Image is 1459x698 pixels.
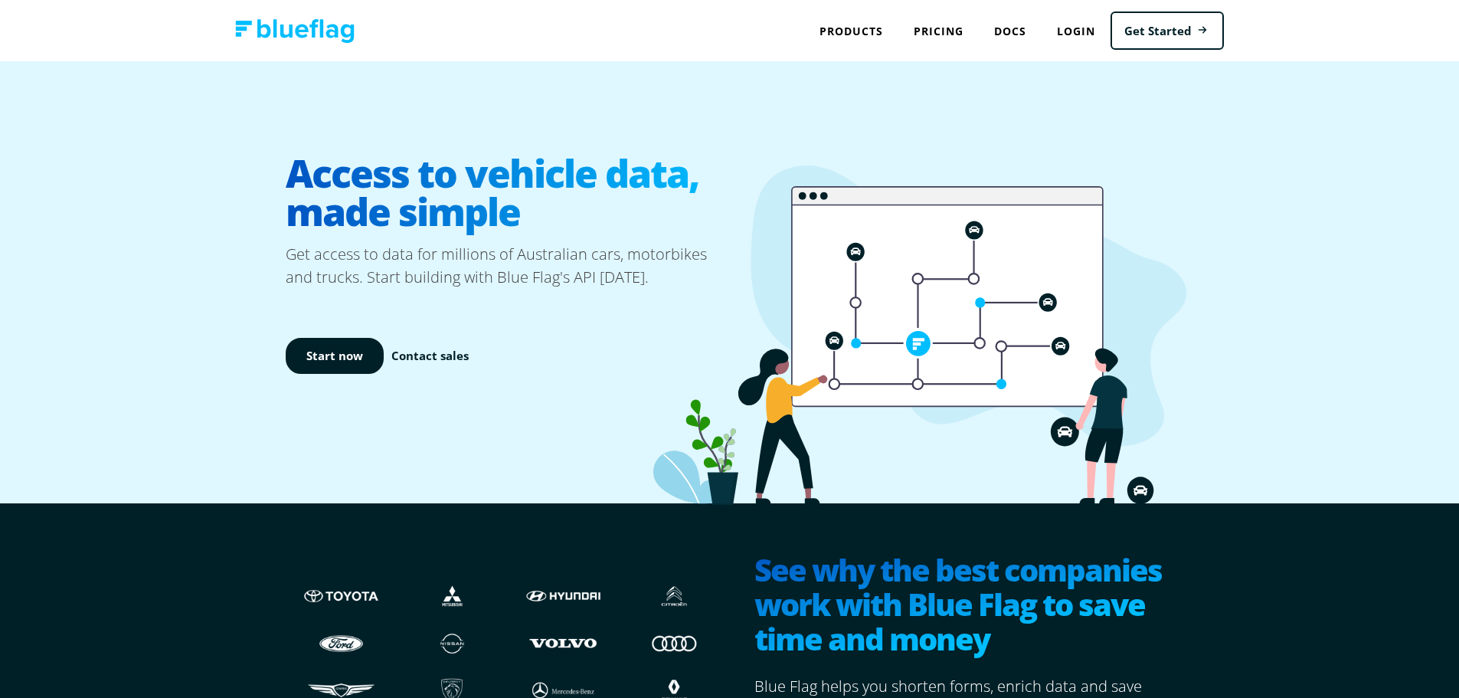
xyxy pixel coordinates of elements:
img: Nissan logo [412,628,492,657]
a: Pricing [898,15,979,47]
a: Start now [286,338,384,374]
div: Products [804,15,898,47]
img: Blue Flag logo [235,19,355,43]
img: Ford logo [301,628,381,657]
a: Login to Blue Flag application [1042,15,1111,47]
img: Mistubishi logo [412,582,492,611]
img: Audi logo [634,628,715,657]
img: Citroen logo [634,582,715,611]
img: Hyundai logo [523,582,604,611]
h1: Access to vehicle data, made simple [286,142,730,243]
h2: See why the best companies work with Blue Flag to save time and money [754,552,1174,660]
img: Toyota logo [301,582,381,611]
a: Contact sales [391,347,469,365]
a: Get Started [1111,11,1224,51]
p: Get access to data for millions of Australian cars, motorbikes and trucks. Start building with Bl... [286,243,730,289]
a: Docs [979,15,1042,47]
img: Volvo logo [523,628,604,657]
